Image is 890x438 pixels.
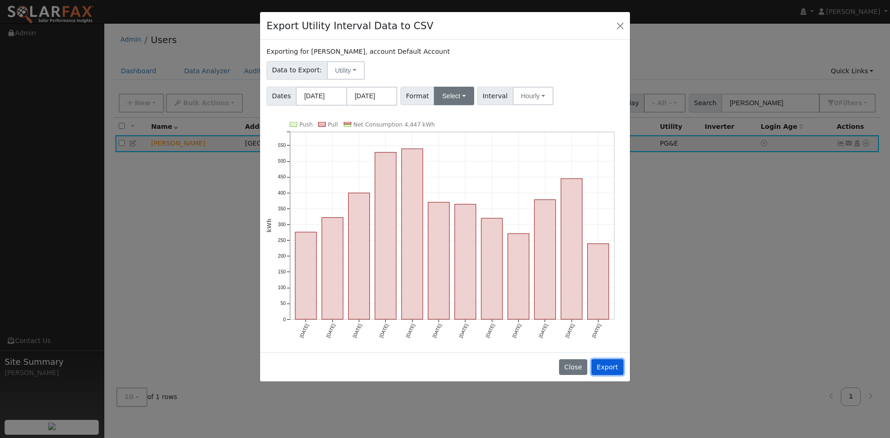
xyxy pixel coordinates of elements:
[283,317,286,322] text: 0
[349,193,370,319] rect: onclick=""
[508,234,529,319] rect: onclick=""
[561,178,582,319] rect: onclick=""
[511,323,522,338] text: [DATE]
[559,359,587,375] button: Close
[432,323,442,338] text: [DATE]
[513,87,553,105] button: Hourly
[458,323,469,338] text: [DATE]
[485,323,496,338] text: [DATE]
[278,222,286,227] text: 300
[328,121,338,128] text: Pull
[267,47,450,57] label: Exporting for [PERSON_NAME], account Default Account
[587,244,609,319] rect: onclick=""
[266,218,273,232] text: kWh
[278,174,286,179] text: 450
[434,87,474,105] button: Select
[278,190,286,195] text: 400
[455,204,476,319] rect: onclick=""
[267,61,327,80] span: Data to Export:
[267,87,296,106] span: Dates
[299,323,310,338] text: [DATE]
[327,61,365,80] button: Utility
[565,323,575,338] text: [DATE]
[325,323,336,338] text: [DATE]
[477,87,513,105] span: Interval
[322,217,343,319] rect: onclick=""
[375,152,396,319] rect: onclick=""
[614,19,627,32] button: Close
[278,143,286,148] text: 550
[352,323,362,338] text: [DATE]
[378,323,389,338] text: [DATE]
[405,323,416,338] text: [DATE]
[299,121,313,128] text: Push
[278,159,286,164] text: 500
[295,232,317,319] rect: onclick=""
[481,218,502,319] rect: onclick=""
[401,149,423,319] rect: onclick=""
[591,359,623,375] button: Export
[278,238,286,243] text: 250
[267,19,433,33] h4: Export Utility Interval Data to CSV
[400,87,434,105] span: Format
[353,121,435,128] text: Net Consumption 4,447 kWh
[538,323,548,338] text: [DATE]
[278,269,286,274] text: 150
[534,200,556,319] rect: onclick=""
[278,285,286,290] text: 100
[278,206,286,211] text: 350
[591,323,602,338] text: [DATE]
[278,254,286,259] text: 200
[428,202,450,319] rect: onclick=""
[280,301,286,306] text: 50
